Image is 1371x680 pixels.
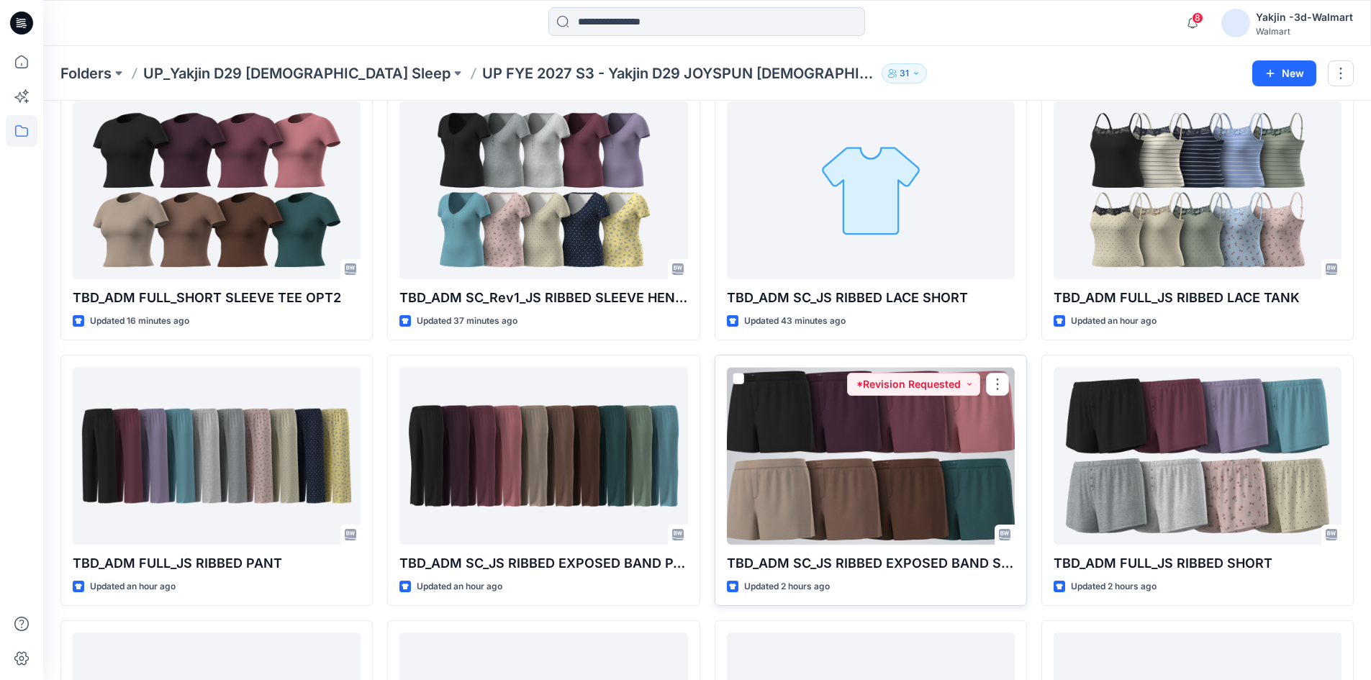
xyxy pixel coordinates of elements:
p: Updated 37 minutes ago [417,314,517,329]
a: TBD_ADM SC_Rev1_JS RIBBED SLEEVE HENLEY TOP [399,101,687,279]
a: TBD_ADM FULL_JS RIBBED LACE TANK [1054,101,1341,279]
img: avatar [1221,9,1250,37]
p: TBD_ADM FULL_JS RIBBED PANT [73,553,361,574]
p: Updated 16 minutes ago [90,314,189,329]
a: TBD_ADM FULL_SHORT SLEEVE TEE OPT2 [73,101,361,279]
p: TBD_ADM SC_JS RIBBED EXPOSED BAND PANT [399,553,687,574]
p: TBD_ADM FULL_JS RIBBED SHORT [1054,553,1341,574]
p: 31 [900,65,909,81]
div: Walmart [1256,26,1353,37]
p: TBD_ADM SC_Rev1_JS RIBBED SLEEVE HENLEY TOP [399,288,687,308]
a: TBD_ADM FULL_JS RIBBED PANT [73,367,361,545]
a: TBD_ADM SC_JS RIBBED EXPOSED BAND SHORT [727,367,1015,545]
p: Updated an hour ago [417,579,502,594]
a: TBD_ADM SC_JS RIBBED EXPOSED BAND PANT [399,367,687,545]
a: UP_Yakjin D29 [DEMOGRAPHIC_DATA] Sleep [143,63,451,83]
a: TBD_ADM SC_JS RIBBED LACE SHORT [727,101,1015,279]
p: Updated an hour ago [1071,314,1157,329]
p: Updated 2 hours ago [744,579,830,594]
a: Folders [60,63,112,83]
p: TBD_ADM FULL_JS RIBBED LACE TANK [1054,288,1341,308]
span: 8 [1192,12,1203,24]
p: Updated 43 minutes ago [744,314,846,329]
button: New [1252,60,1316,86]
p: TBD_ADM FULL_SHORT SLEEVE TEE OPT2 [73,288,361,308]
p: TBD_ADM SC_JS RIBBED LACE SHORT [727,288,1015,308]
p: UP FYE 2027 S3 - Yakjin D29 JOYSPUN [DEMOGRAPHIC_DATA] Sleepwear [482,63,876,83]
div: Yakjin -3d-Walmart [1256,9,1353,26]
p: Updated an hour ago [90,579,176,594]
p: Updated 2 hours ago [1071,579,1157,594]
button: 31 [882,63,927,83]
a: TBD_ADM FULL_JS RIBBED SHORT [1054,367,1341,545]
p: TBD_ADM SC_JS RIBBED EXPOSED BAND SHORT [727,553,1015,574]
